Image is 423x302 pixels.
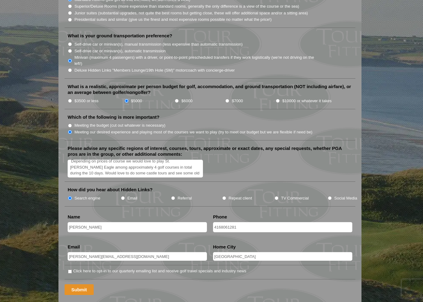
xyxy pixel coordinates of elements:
label: $7000 [232,98,243,104]
label: Meeting our desired experience and playing most of the courses we want to play (try to meet our b... [74,129,313,135]
label: Minivan (maximum 4 passengers) with a driver, or point-to-point prescheduled transfers if they wo... [74,54,320,66]
label: TV Commercial [281,195,309,201]
label: $10000 or whatever it takes [282,98,331,104]
label: $6000 [182,98,193,104]
label: Which of the following is more important? [68,114,159,120]
label: What is a realistic, approximate per person budget for golf, accommodation, and ground transporta... [68,84,352,95]
label: Phone [213,214,227,220]
label: Repeat client [229,195,252,201]
label: Referral [178,195,192,201]
label: Email [127,195,137,201]
label: Presidential suites and similar (give us the finest and most expensive rooms possible no matter w... [74,17,271,23]
label: Deluxe Hidden Links "Members Lounge/19th Hole (SM)" motorcoach with concierge-driver [74,67,235,73]
label: Self-drive car or minivan(s), manual transmission (less expensive than automatic transmission) [74,41,242,47]
label: How did you hear about Hidden Links? [68,187,153,193]
label: $5000 [131,98,142,104]
input: Submit [65,284,94,295]
label: Junior suites (substantial upgrades, not quite the best rooms but getting close, these will offer... [74,10,308,16]
label: Meeting the budget (cut out whatever is necessary) [74,122,165,129]
label: What is your ground transportation preference? [68,33,172,39]
label: Name [68,214,80,220]
label: Superior/Deluxe Rooms (more expensive than standard rooms, generally the only difference is a vie... [74,3,299,9]
label: Self-drive car or minivan(s), automatic transmission [74,48,166,54]
label: Social Media [334,195,357,201]
label: Email [68,244,80,250]
label: $3500 or less [74,98,99,104]
label: Search engine [74,195,100,201]
label: Home City [213,244,236,250]
label: Click here to opt-in to our quarterly emailing list and receive golf travel specials and industry... [73,268,246,274]
label: Please advise any specific regions of interest, courses, tours, approximate or exact dates, any s... [68,145,352,157]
